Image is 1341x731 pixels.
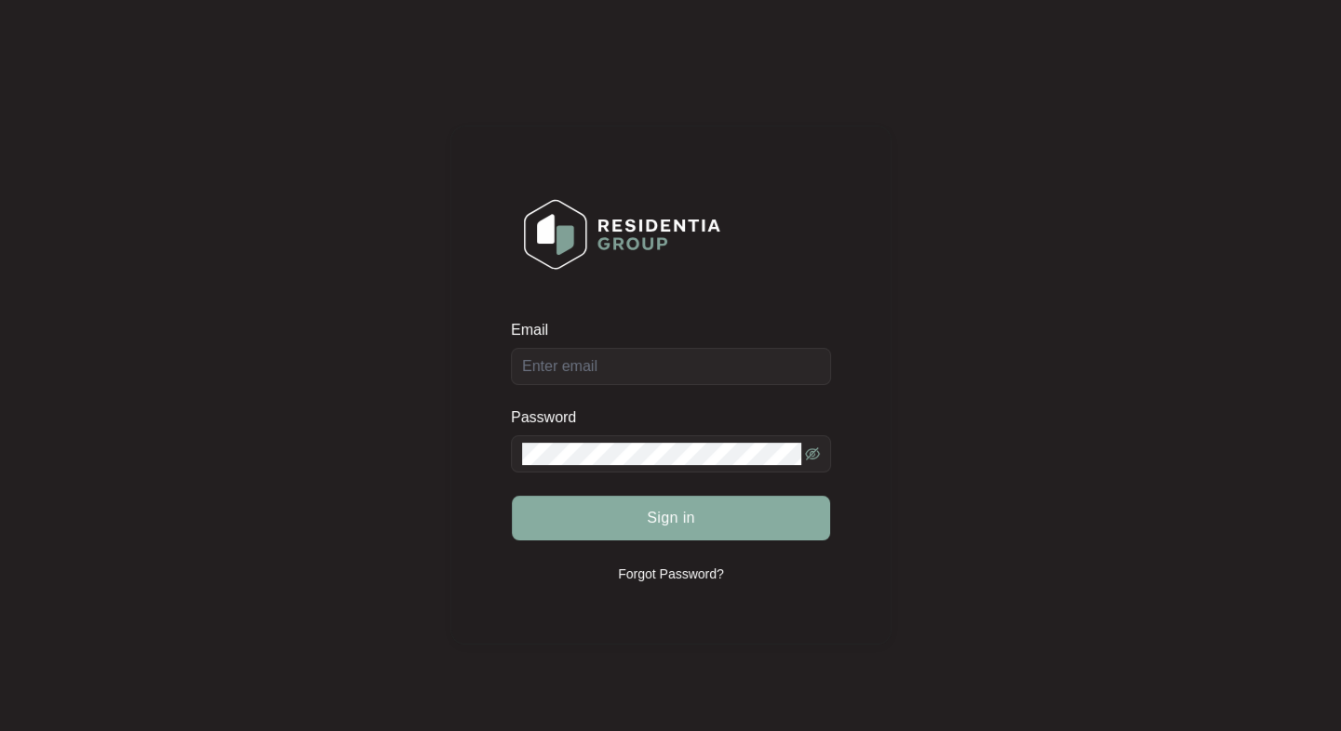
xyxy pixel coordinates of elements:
[512,496,830,540] button: Sign in
[511,408,590,427] label: Password
[512,187,732,282] img: Login Logo
[511,321,561,339] label: Email
[805,446,820,461] span: eye-invisible
[647,507,695,529] span: Sign in
[618,565,724,583] p: Forgot Password?
[511,348,831,385] input: Email
[522,443,801,465] input: Password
